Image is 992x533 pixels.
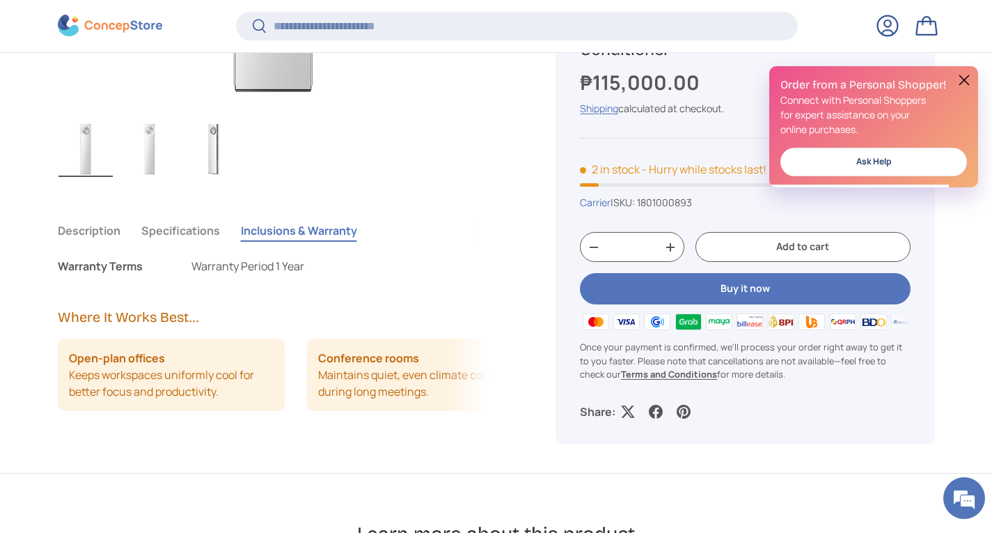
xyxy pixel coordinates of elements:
img: Carrier Opus 3 HP Light Commercial Air Conditioner [123,121,177,177]
p: Share: [580,403,615,420]
p: Once your payment is confirmed, we'll process your order right away to get it to you faster. Plea... [580,341,910,381]
img: ubp [796,311,827,332]
li: Keeps workspaces uniformly cool for better focus and productivity. [58,339,285,411]
p: Connect with Personal Shoppers for expert assistance on your online purchases. [780,93,967,137]
a: Carrier [580,196,611,209]
img: billease [734,311,765,332]
div: calculated at checkout. [580,101,910,116]
span: | [611,196,692,209]
img: grabpay [672,311,703,332]
h2: Order from a Personal Shopper! [780,77,967,93]
img: Carrier Opus 3 HP Light Commercial Air Conditioner [187,121,241,177]
p: - Hurry while stocks last! [642,162,766,177]
span: 2 in stock [580,162,640,177]
button: Inclusions & Warranty [241,215,357,247]
img: gcash [642,311,672,332]
img: master [580,311,611,332]
img: bpi [766,311,796,332]
button: Specifications [141,215,220,247]
img: maya [704,311,734,332]
img: visa [611,311,642,332]
li: Maintains quiet, even climate control during long meetings. [307,339,535,411]
strong: Conference rooms [318,350,419,366]
strong: ₱115,000.00 [580,69,703,96]
strong: Open‑plan offices [69,350,165,366]
span: 1801000893 [637,196,692,209]
a: Ask Help [780,148,967,176]
button: Description [58,215,120,247]
img: bdo [858,311,889,332]
button: Add to cart [695,232,910,262]
p: Warranty Period 1 Year [191,258,304,275]
img: metrobank [889,311,920,332]
span: SKU: [613,196,635,209]
a: Terms and Conditions [621,367,717,380]
div: Warranty Terms [58,258,169,275]
h2: Where It Works Best... [58,308,489,327]
img: https://concepstore.ph/products/carrier-opus-3-hp-light-commercial-air-conditioner [58,121,113,177]
button: Buy it now [580,273,910,304]
a: Shipping [580,102,618,115]
img: ConcepStore [58,15,162,37]
img: qrph [827,311,858,332]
